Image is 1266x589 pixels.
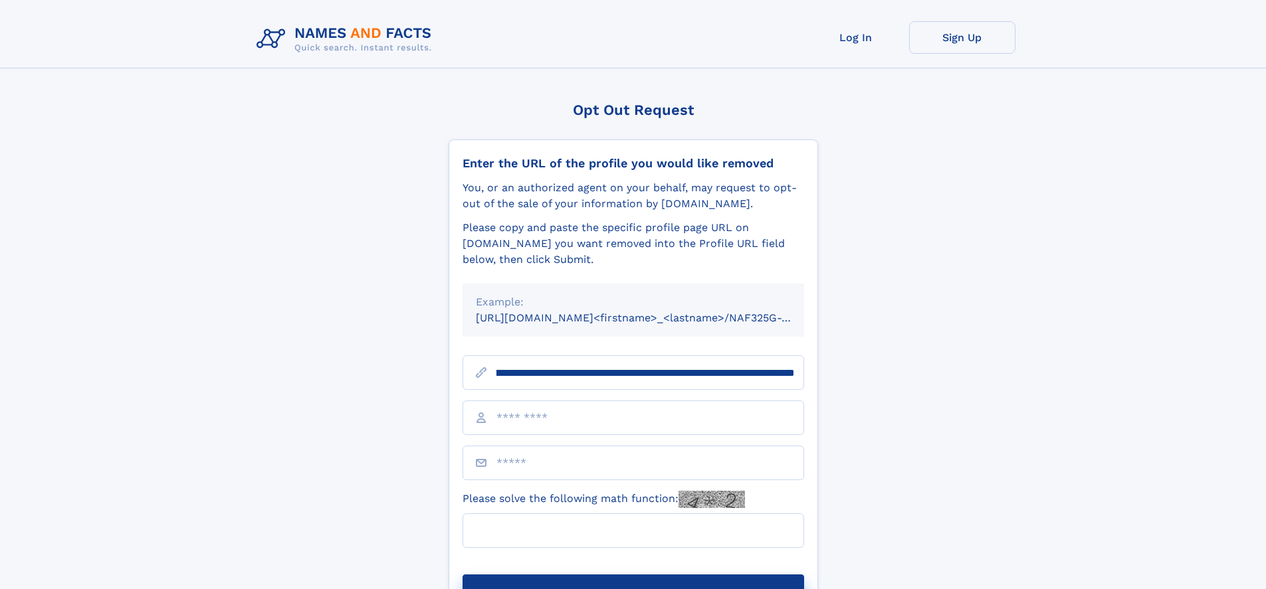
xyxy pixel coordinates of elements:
[251,21,443,57] img: Logo Names and Facts
[463,156,804,171] div: Enter the URL of the profile you would like removed
[803,21,909,54] a: Log In
[463,220,804,268] div: Please copy and paste the specific profile page URL on [DOMAIN_NAME] you want removed into the Pr...
[909,21,1015,54] a: Sign Up
[476,294,791,310] div: Example:
[463,180,804,212] div: You, or an authorized agent on your behalf, may request to opt-out of the sale of your informatio...
[449,102,818,118] div: Opt Out Request
[463,491,745,508] label: Please solve the following math function:
[476,311,829,324] small: [URL][DOMAIN_NAME]<firstname>_<lastname>/NAF325G-xxxxxxxx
